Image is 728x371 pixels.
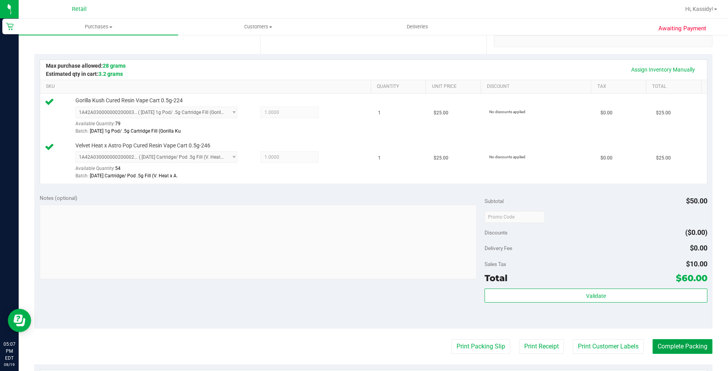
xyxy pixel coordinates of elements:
[485,211,545,223] input: Promo Code
[626,63,700,76] a: Assign Inventory Manually
[597,84,643,90] a: Tax
[377,84,423,90] a: Quantity
[485,261,506,267] span: Sales Tax
[3,362,15,367] p: 08/19
[586,293,606,299] span: Validate
[19,23,178,30] span: Purchases
[3,341,15,362] p: 05:07 PM EDT
[519,339,564,354] button: Print Receipt
[378,109,381,117] span: 1
[600,109,612,117] span: $0.00
[656,109,671,117] span: $25.00
[485,245,512,251] span: Delivery Fee
[485,273,507,283] span: Total
[378,154,381,162] span: 1
[46,84,367,90] a: SKU
[451,339,510,354] button: Print Packing Slip
[75,173,89,178] span: Batch:
[489,155,525,159] span: No discounts applied
[487,84,588,90] a: Discount
[115,166,121,171] span: 54
[115,121,121,126] span: 79
[434,109,448,117] span: $25.00
[90,128,181,134] span: [DATE] 1g Pod/ .5g Cartridge Fill (Gorilla Ku
[75,97,183,104] span: Gorilla Kush Cured Resin Vape Cart 0.5g-224
[46,63,126,69] span: Max purchase allowed:
[653,339,712,354] button: Complete Packing
[690,244,707,252] span: $0.00
[573,339,644,354] button: Print Customer Labels
[338,19,497,35] a: Deliveries
[686,197,707,205] span: $50.00
[489,110,525,114] span: No discounts applied
[178,19,338,35] a: Customers
[19,19,178,35] a: Purchases
[103,63,126,69] span: 28 grams
[75,163,246,178] div: Available Quantity:
[75,128,89,134] span: Batch:
[676,273,707,283] span: $60.00
[685,228,707,236] span: ($0.00)
[485,226,507,240] span: Discounts
[396,23,439,30] span: Deliveries
[8,309,31,332] iframe: Resource center
[434,154,448,162] span: $25.00
[75,118,246,133] div: Available Quantity:
[6,23,14,30] inline-svg: Retail
[685,6,713,12] span: Hi, Kassidy!
[72,6,87,12] span: Retail
[485,289,707,303] button: Validate
[75,142,210,149] span: Velvet Heat x Astro Pop Cured Resin Vape Cart 0.5g-246
[46,71,123,77] span: Estimated qty in cart:
[686,260,707,268] span: $10.00
[656,154,671,162] span: $25.00
[432,84,478,90] a: Unit Price
[90,173,178,178] span: [DATE] Cartridge/ Pod .5g Fill (V. Heat x A.
[652,84,698,90] a: Total
[40,195,77,201] span: Notes (optional)
[658,24,706,33] span: Awaiting Payment
[98,71,123,77] span: 3.2 grams
[178,23,337,30] span: Customers
[600,154,612,162] span: $0.00
[485,198,504,204] span: Subtotal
